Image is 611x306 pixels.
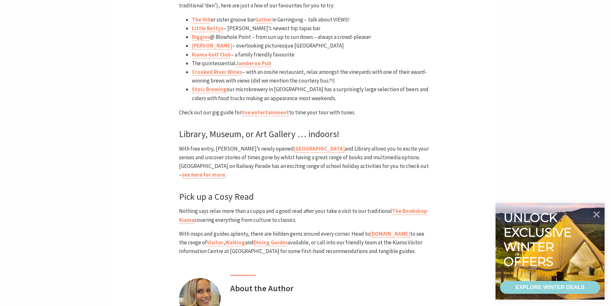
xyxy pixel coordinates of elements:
[179,207,427,223] a: The Bookshop Kiama
[192,24,432,33] li: – [PERSON_NAME]’s newest hip tapas bar
[192,50,432,59] li: – a family friendly favourite
[192,33,210,41] a: Diggies
[179,207,432,224] p: Nothing says relax more than a cuppa and a good read after your take a visit to our traditional c...
[242,109,289,116] a: live entertainment
[192,68,242,76] a: Crooked River Wines
[500,281,600,294] a: EXPLORE WINTER DEALS
[192,42,232,49] a: [PERSON_NAME]
[370,230,410,238] a: [DOMAIN_NAME]
[192,68,432,85] li: – with an onsite restaurant, relax amongst the vineyards with one of their award-winning brews wi...
[182,171,225,179] a: see here for more
[179,108,432,117] p: Check out our gig guide for to time your tour with tunes.
[294,145,345,153] a: [GEOGRAPHIC_DATA]
[192,25,224,32] a: Little Bettys
[235,60,271,67] a: Jamberoo Pub
[192,51,231,58] a: Kiama Golf Club
[207,239,224,246] a: Visitor
[192,85,432,102] li: our microbrewery in [GEOGRAPHIC_DATA] has a surprisingly large selection of beers and ciders with...
[192,86,226,93] a: Stoic Brewing
[230,283,293,293] h3: About the Author
[192,15,432,24] li: or sister groove bar in Gerringong – talk about VIEWS!
[255,16,272,23] a: Gather
[192,16,211,23] a: The Hill
[192,59,432,68] li: The quintessential
[515,281,584,294] div: EXPLORE WINTER DEALS
[179,230,432,256] p: With maps and guides aplenty, there are hidden gems around every corner. Head to to see the range...
[254,239,288,246] a: Dining Guides
[192,33,432,41] li: @ Blowhole Point – from sun up to sun down – always a crowd-pleaser
[192,41,432,50] li: – overlooking picturesque [GEOGRAPHIC_DATA]
[179,129,432,140] h4: Library, Museum, or Art Gallery … indoors!
[225,239,245,246] a: Walking
[504,210,574,269] div: Unlock exclusive winter offers
[179,144,432,179] p: With free entry, [PERSON_NAME]’s newly opened and Library allows you to excite your senses and un...
[179,191,432,202] h4: Pick up a Cosy Read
